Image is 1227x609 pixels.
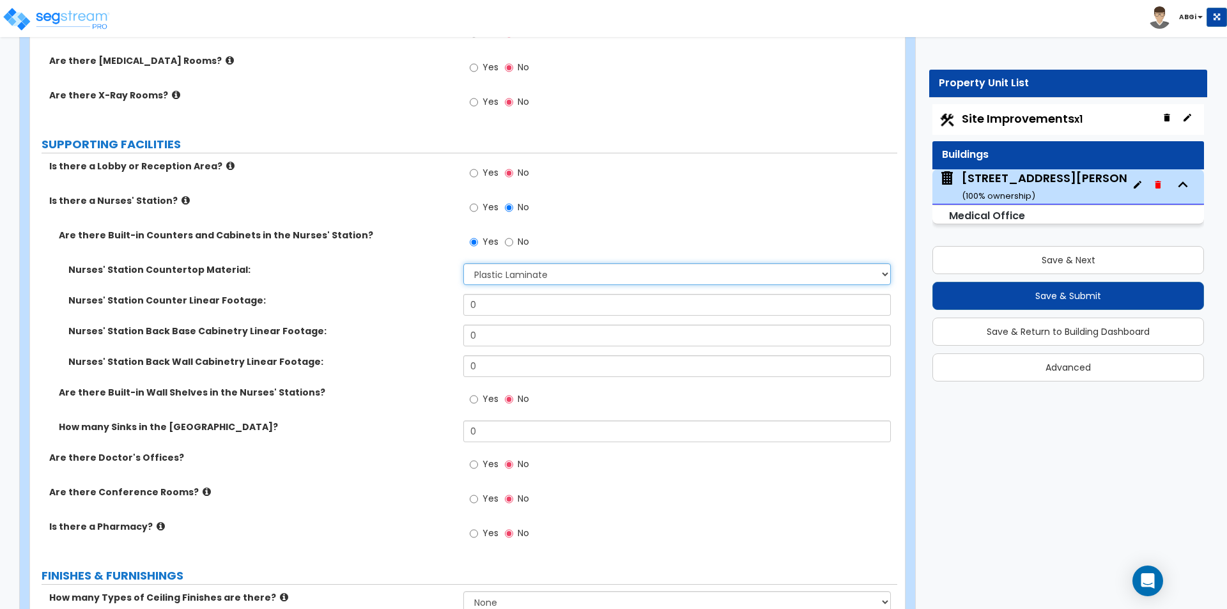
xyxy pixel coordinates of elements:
[68,325,454,337] label: Nurses' Station Back Base Cabinetry Linear Footage:
[470,201,478,215] input: Yes
[49,89,454,102] label: Are there X-Ray Rooms?
[482,201,498,213] span: Yes
[470,61,478,75] input: Yes
[68,355,454,368] label: Nurses' Station Back Wall Cabinetry Linear Footage:
[932,353,1204,382] button: Advanced
[172,90,180,100] i: click for more info!
[518,527,529,539] span: No
[505,492,513,506] input: No
[939,112,955,128] img: Construction.png
[42,567,897,584] label: FINISHES & FURNISHINGS
[482,492,498,505] span: Yes
[1074,112,1083,126] small: x1
[932,318,1204,346] button: Save & Return to Building Dashboard
[518,458,529,470] span: No
[59,420,454,433] label: How many Sinks in the [GEOGRAPHIC_DATA]?
[49,591,454,604] label: How many Types of Ceiling Finishes are there?
[49,451,454,464] label: Are there Doctor's Offices?
[470,235,478,249] input: Yes
[518,166,529,179] span: No
[1148,6,1171,29] img: avatar.png
[59,229,454,242] label: Are there Built-in Counters and Cabinets in the Nurses' Station?
[470,392,478,406] input: Yes
[68,263,454,276] label: Nurses' Station Countertop Material:
[962,170,1176,203] div: [STREET_ADDRESS][PERSON_NAME]
[59,386,454,399] label: Are there Built-in Wall Shelves in the Nurses' Stations?
[49,520,454,533] label: Is there a Pharmacy?
[280,592,288,602] i: click for more info!
[505,458,513,472] input: No
[518,492,529,505] span: No
[942,148,1194,162] div: Buildings
[962,111,1083,127] span: Site Improvements
[505,392,513,406] input: No
[949,208,1025,223] small: Medical Office
[505,527,513,541] input: No
[470,166,478,180] input: Yes
[470,492,478,506] input: Yes
[226,56,234,65] i: click for more info!
[470,95,478,109] input: Yes
[932,246,1204,274] button: Save & Next
[482,95,498,108] span: Yes
[518,201,529,213] span: No
[518,61,529,73] span: No
[42,136,897,153] label: SUPPORTING FACILITIES
[181,196,190,205] i: click for more info!
[157,521,165,531] i: click for more info!
[932,282,1204,310] button: Save & Submit
[203,487,211,497] i: click for more info!
[49,486,454,498] label: Are there Conference Rooms?
[2,6,111,32] img: logo_pro_r.png
[68,294,454,307] label: Nurses' Station Counter Linear Footage:
[939,170,955,187] img: building.svg
[518,235,529,248] span: No
[226,161,235,171] i: click for more info!
[49,194,454,207] label: Is there a Nurses' Station?
[49,160,454,173] label: Is there a Lobby or Reception Area?
[470,458,478,472] input: Yes
[939,76,1198,91] div: Property Unit List
[939,170,1127,203] span: 529 & 533 W. Wetmore Rd
[518,392,529,405] span: No
[518,95,529,108] span: No
[505,201,513,215] input: No
[482,166,498,179] span: Yes
[505,61,513,75] input: No
[1132,566,1163,596] div: Open Intercom Messenger
[482,458,498,470] span: Yes
[962,190,1035,202] small: ( 100 % ownership)
[49,54,454,67] label: Are there [MEDICAL_DATA] Rooms?
[1179,12,1196,22] b: ABGi
[482,527,498,539] span: Yes
[505,235,513,249] input: No
[482,61,498,73] span: Yes
[470,527,478,541] input: Yes
[505,166,513,180] input: No
[505,95,513,109] input: No
[482,235,498,248] span: Yes
[482,392,498,405] span: Yes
